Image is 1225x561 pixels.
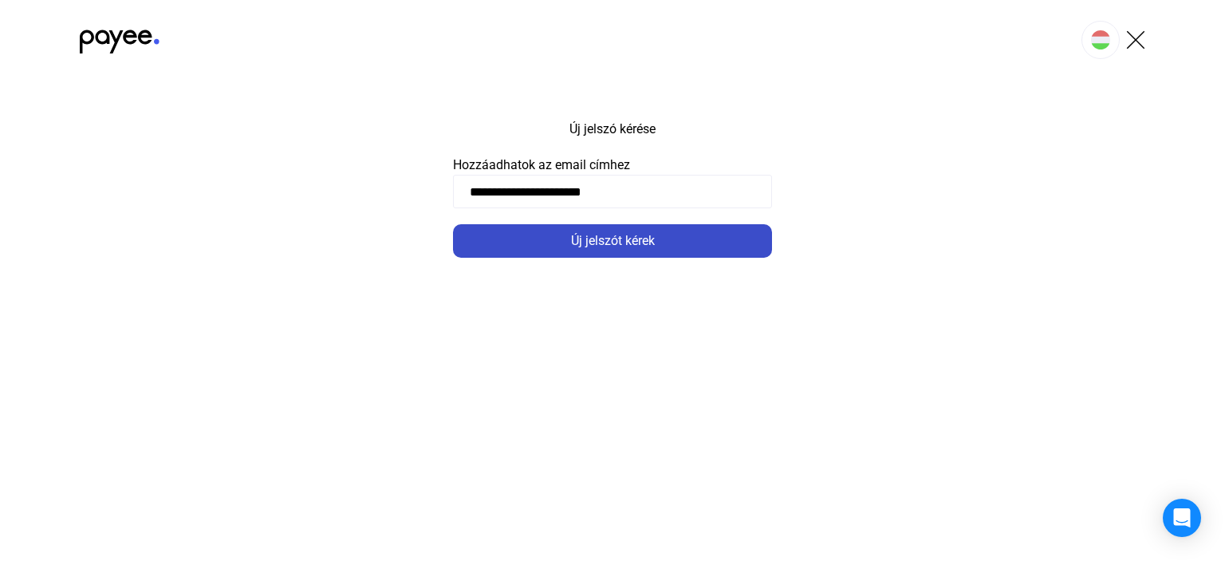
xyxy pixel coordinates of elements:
[1091,30,1110,49] img: HU
[1081,21,1120,59] button: HU
[1126,30,1145,49] img: X
[453,224,772,258] button: Új jelszót kérek
[571,233,655,248] font: Új jelszót kérek
[453,157,630,172] font: Hozzáadhatok az email címhez
[1163,499,1201,537] div: Intercom Messenger megnyitása
[569,121,656,136] font: Új jelszó kérése
[80,21,160,53] img: black-payee-blue-dot.svg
